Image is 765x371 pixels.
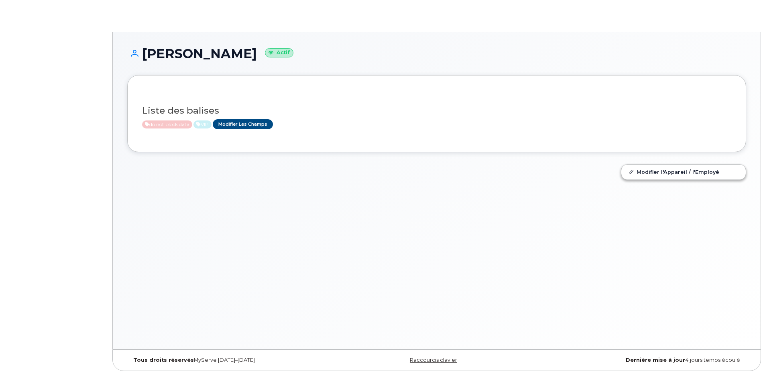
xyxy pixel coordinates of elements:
[127,357,334,363] div: MyServe [DATE]–[DATE]
[142,106,731,116] h3: Liste des balises
[265,48,293,57] small: Actif
[127,47,746,61] h1: [PERSON_NAME]
[540,357,746,363] div: 4 jours temps écoulé
[133,357,194,363] strong: Tous droits réservés
[626,357,685,363] strong: Dernière mise à jour
[193,120,212,128] span: Active
[213,119,273,129] a: Modifier les Champs
[621,165,746,179] a: Modifier l'Appareil / l'Employé
[142,120,192,128] span: Active
[410,357,457,363] a: Raccourcis clavier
